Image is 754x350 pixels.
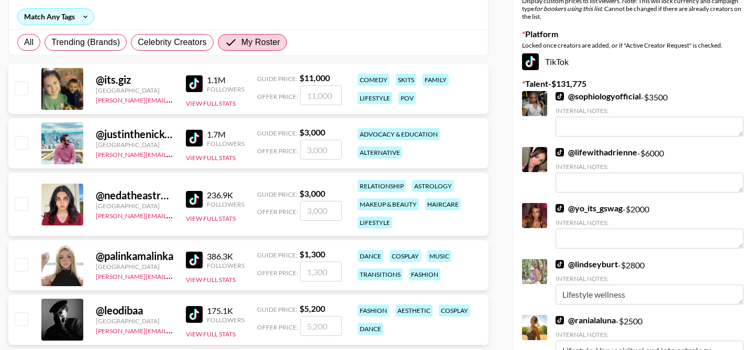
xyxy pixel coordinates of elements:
strong: $ 3,000 [300,127,325,137]
div: cosplay [390,250,421,262]
span: Offer Price: [257,323,298,331]
div: relationship [358,180,406,192]
img: TikTok [522,53,539,70]
img: TikTok [556,316,564,324]
strong: $ 11,000 [300,73,330,83]
div: Internal Notes: [556,163,744,171]
div: 1.1M [207,75,245,85]
div: - $ 6000 [556,147,744,193]
div: 236.9K [207,190,245,200]
div: Followers [207,85,245,93]
div: alternative [358,146,402,159]
div: Internal Notes: [556,331,744,338]
div: 1.7M [207,129,245,140]
span: Offer Price: [257,269,298,277]
div: Followers [207,140,245,148]
strong: $ 3,000 [300,188,325,198]
span: Guide Price: [257,251,297,259]
div: family [423,74,449,86]
strong: $ 5,200 [300,303,325,313]
strong: $ 1,300 [300,249,325,259]
div: fashion [358,304,389,317]
span: Guide Price: [257,306,297,313]
div: [GEOGRAPHIC_DATA] [96,202,173,210]
span: Guide Price: [257,75,297,83]
input: 3,000 [300,201,342,221]
div: @ its.giz [96,73,173,86]
div: lifestyle [358,92,392,104]
a: [PERSON_NAME][EMAIL_ADDRESS][PERSON_NAME][DOMAIN_NAME] [96,270,301,280]
img: TikTok [556,260,564,268]
div: [GEOGRAPHIC_DATA] [96,263,173,270]
a: [PERSON_NAME][EMAIL_ADDRESS][PERSON_NAME][DOMAIN_NAME] [96,210,301,220]
span: Offer Price: [257,147,298,155]
label: Platform [522,29,746,39]
span: Guide Price: [257,190,297,198]
div: Internal Notes: [556,219,744,227]
div: fashion [409,268,440,280]
div: dance [358,323,383,335]
em: for bookers using this list [534,5,602,13]
textarea: Lifestyle wellness [556,285,744,304]
div: advocacy & education [358,128,440,140]
img: TikTok [556,204,564,212]
div: transitions [358,268,403,280]
img: TikTok [186,306,203,323]
a: @sophiologyofficial [556,91,641,101]
div: skits [396,74,416,86]
div: 386.3K [207,251,245,262]
img: TikTok [556,148,564,156]
div: TikTok [522,53,746,70]
input: 1,300 [300,262,342,281]
a: @lifewithadrienne [556,147,637,157]
div: cosplay [439,304,470,317]
div: [GEOGRAPHIC_DATA] [96,317,173,325]
div: astrology [412,180,454,192]
div: [GEOGRAPHIC_DATA] [96,141,173,149]
input: 3,000 [300,140,342,160]
div: comedy [358,74,390,86]
div: lifestyle [358,217,392,229]
div: pov [398,92,416,104]
div: 175.1K [207,306,245,316]
div: aesthetic [395,304,433,317]
div: Internal Notes: [556,107,744,115]
span: All [24,36,34,49]
img: TikTok [186,75,203,92]
div: - $ 2800 [556,259,744,304]
button: View Full Stats [186,154,236,162]
img: TikTok [186,130,203,146]
div: Followers [207,316,245,324]
div: @ palinkamalinka [96,250,173,263]
div: Followers [207,262,245,269]
label: Talent - $ 131,775 [522,78,746,89]
div: - $ 2000 [556,203,744,249]
button: View Full Stats [186,330,236,338]
span: Celebrity Creators [138,36,207,49]
button: View Full Stats [186,276,236,284]
img: TikTok [186,252,203,268]
img: TikTok [186,191,203,208]
button: View Full Stats [186,99,236,107]
span: Trending (Brands) [51,36,120,49]
span: Offer Price: [257,93,298,100]
a: @lindseyburt [556,259,618,269]
div: - $ 3500 [556,91,744,137]
img: TikTok [556,92,564,100]
div: music [427,250,451,262]
div: Match Any Tags [18,9,94,25]
div: @ nedatheastrologer [96,189,173,202]
a: [PERSON_NAME][EMAIL_ADDRESS][PERSON_NAME][DOMAIN_NAME] [96,325,301,335]
span: Offer Price: [257,208,298,216]
div: [GEOGRAPHIC_DATA] [96,86,173,94]
span: Guide Price: [257,129,297,137]
a: [PERSON_NAME][EMAIL_ADDRESS][PERSON_NAME][DOMAIN_NAME] [96,94,301,104]
a: @ranialaluna [556,315,616,325]
div: @ justinthenickofcrime [96,128,173,141]
div: Locked once creators are added, or if "Active Creator Request" is checked. [522,41,746,49]
a: [PERSON_NAME][EMAIL_ADDRESS][PERSON_NAME][DOMAIN_NAME] [96,149,301,159]
button: View Full Stats [186,214,236,222]
input: 11,000 [300,85,342,105]
div: makeup & beauty [358,198,419,210]
span: My Roster [241,36,280,49]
